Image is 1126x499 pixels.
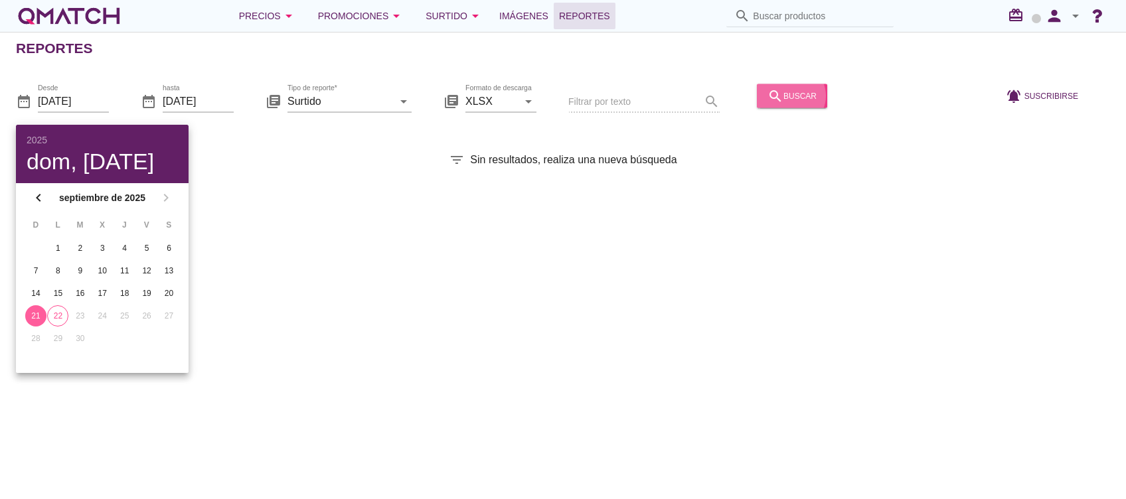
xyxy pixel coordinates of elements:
[1006,88,1024,104] i: notifications_active
[136,238,157,259] button: 5
[136,283,157,304] button: 19
[114,242,135,254] div: 4
[114,265,135,277] div: 11
[92,260,113,281] button: 10
[16,38,93,59] h2: Reportes
[467,8,483,24] i: arrow_drop_down
[70,238,91,259] button: 2
[25,214,46,236] th: D
[753,5,886,27] input: Buscar productos
[767,88,783,104] i: search
[47,265,68,277] div: 8
[27,150,178,173] div: dom, [DATE]
[554,3,615,29] a: Reportes
[16,93,32,109] i: date_range
[25,265,46,277] div: 7
[47,214,68,236] th: L
[50,191,154,205] strong: septiembre de 2025
[318,8,405,24] div: Promociones
[388,8,404,24] i: arrow_drop_down
[499,8,548,24] span: Imágenes
[521,93,536,109] i: arrow_drop_down
[27,135,178,145] div: 2025
[114,287,135,299] div: 18
[70,283,91,304] button: 16
[159,283,180,304] button: 20
[70,242,91,254] div: 2
[47,260,68,281] button: 8
[767,88,817,104] div: buscar
[239,8,297,24] div: Precios
[266,93,281,109] i: library_books
[1041,7,1068,25] i: person
[494,3,554,29] a: Imágenes
[47,238,68,259] button: 1
[159,265,180,277] div: 13
[228,3,307,29] button: Precios
[415,3,494,29] button: Surtido
[136,214,157,236] th: V
[16,3,122,29] a: white-qmatch-logo
[47,287,68,299] div: 15
[426,8,483,24] div: Surtido
[757,84,827,107] button: buscar
[25,260,46,281] button: 7
[70,260,91,281] button: 9
[47,305,68,326] button: 22
[1024,90,1078,102] span: Suscribirse
[443,93,459,109] i: library_books
[449,152,465,168] i: filter_list
[1068,8,1084,24] i: arrow_drop_down
[38,90,109,111] input: Desde
[465,90,518,111] input: Formato de descarga
[163,90,234,111] input: hasta
[281,8,297,24] i: arrow_drop_down
[995,84,1089,107] button: Suscribirse
[25,305,46,326] button: 21
[47,242,68,254] div: 1
[141,93,157,109] i: date_range
[159,214,179,236] th: S
[136,260,157,281] button: 12
[159,238,180,259] button: 6
[114,238,135,259] button: 4
[70,265,91,277] div: 9
[92,214,112,236] th: X
[92,265,113,277] div: 10
[25,310,46,322] div: 21
[470,152,677,168] span: Sin resultados, realiza una nueva búsqueda
[114,283,135,304] button: 18
[25,287,46,299] div: 14
[159,242,180,254] div: 6
[159,260,180,281] button: 13
[70,287,91,299] div: 16
[92,242,113,254] div: 3
[92,283,113,304] button: 17
[396,93,412,109] i: arrow_drop_down
[92,287,113,299] div: 17
[114,214,135,236] th: J
[287,90,393,111] input: Tipo de reporte*
[734,8,750,24] i: search
[70,214,90,236] th: M
[136,287,157,299] div: 19
[92,238,113,259] button: 3
[559,8,610,24] span: Reportes
[1008,7,1029,23] i: redeem
[47,283,68,304] button: 15
[31,190,46,206] i: chevron_left
[48,310,68,322] div: 22
[159,287,180,299] div: 20
[136,242,157,254] div: 5
[307,3,416,29] button: Promociones
[136,265,157,277] div: 12
[114,260,135,281] button: 11
[25,283,46,304] button: 14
